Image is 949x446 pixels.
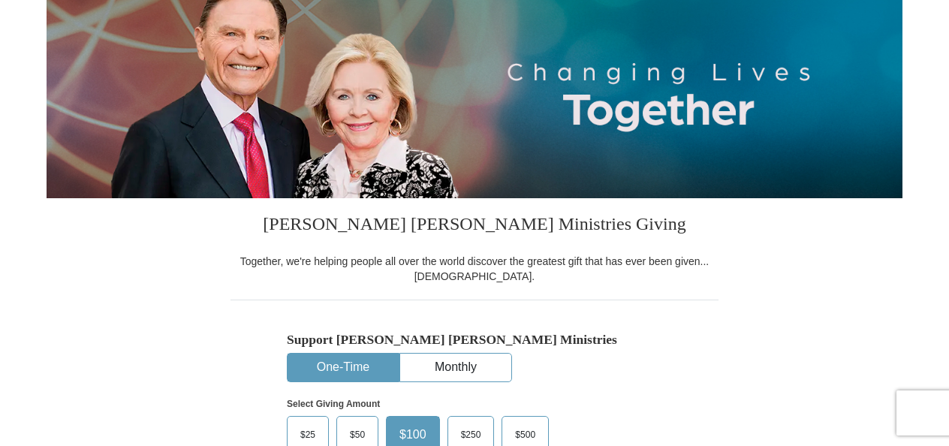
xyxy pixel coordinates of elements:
[342,423,372,446] span: $50
[293,423,323,446] span: $25
[400,354,511,381] button: Monthly
[230,254,719,284] div: Together, we're helping people all over the world discover the greatest gift that has ever been g...
[287,399,380,409] strong: Select Giving Amount
[453,423,489,446] span: $250
[288,354,399,381] button: One-Time
[287,332,662,348] h5: Support [PERSON_NAME] [PERSON_NAME] Ministries
[508,423,543,446] span: $500
[392,423,434,446] span: $100
[230,198,719,254] h3: [PERSON_NAME] [PERSON_NAME] Ministries Giving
